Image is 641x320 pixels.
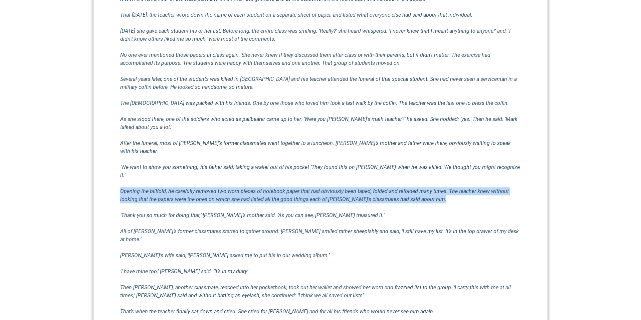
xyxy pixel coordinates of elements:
em: The [DEMOGRAPHIC_DATA] was packed with his friends. One by one those who loved him took a last wa... [120,100,509,106]
em: All of [PERSON_NAME]’s former classmates started to gather around. [PERSON_NAME] smiled rather sh... [120,228,519,243]
em: No one ever mentioned those papers in class again. She never knew if they discussed them after cl... [120,52,490,66]
em: Opening the billfold, he carefully removed two worn pieces of notebook paper that had obviously b... [120,188,509,202]
em: Then [PERSON_NAME], another classmate, reached into her pocketbook, took out her wallet and showe... [120,284,511,299]
em: ‘We want to show you something,’ his father said, taking a wallet out of his pocket ‘They found t... [120,164,520,178]
em: That [DATE], the teacher wrote down the name of each student on a separate sheet of paper, and li... [120,12,472,18]
em: [DATE] she gave each student his or her list. Before long, the entire class was smiling. ‘Really?... [120,28,510,42]
em: Several years later, one of the students was killed in [GEOGRAPHIC_DATA] and his teacher attended... [120,76,517,90]
em: As she stood there, one of the soldiers who acted as pallbearer came up to her. ‘Were you [PERSON... [120,116,517,130]
em: ‘Thank you so much for doing that,’ [PERSON_NAME]’s mother said. ‘As you can see, [PERSON_NAME] t... [120,212,384,218]
em: That’s when the teacher finally sat down and cried. She cried for [PERSON_NAME] and for all his f... [120,308,434,315]
em: After the funeral, most of [PERSON_NAME]’s former classmates went together to a luncheon. [PERSON... [120,140,511,154]
em: ‘I have mine too,’ [PERSON_NAME] said. ‘It’s in my diary’ [120,268,248,275]
em: [PERSON_NAME]’s wife said, ‘[PERSON_NAME] asked me to put his in our wedding album.’ [120,252,330,259]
